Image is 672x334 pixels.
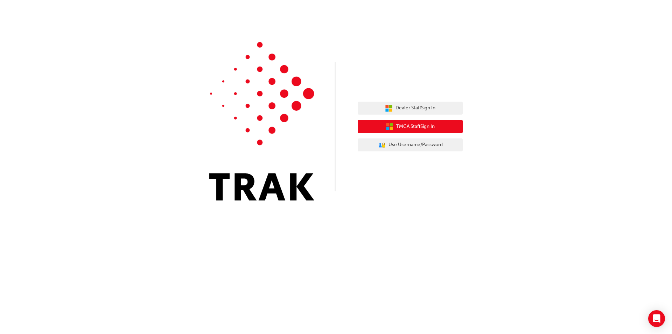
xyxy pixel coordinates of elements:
[358,120,463,133] button: TMCA StaffSign In
[648,310,665,327] div: Open Intercom Messenger
[396,123,435,131] span: TMCA Staff Sign In
[395,104,435,112] span: Dealer Staff Sign In
[209,42,314,200] img: Trak
[358,138,463,152] button: Use Username/Password
[388,141,443,149] span: Use Username/Password
[358,102,463,115] button: Dealer StaffSign In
